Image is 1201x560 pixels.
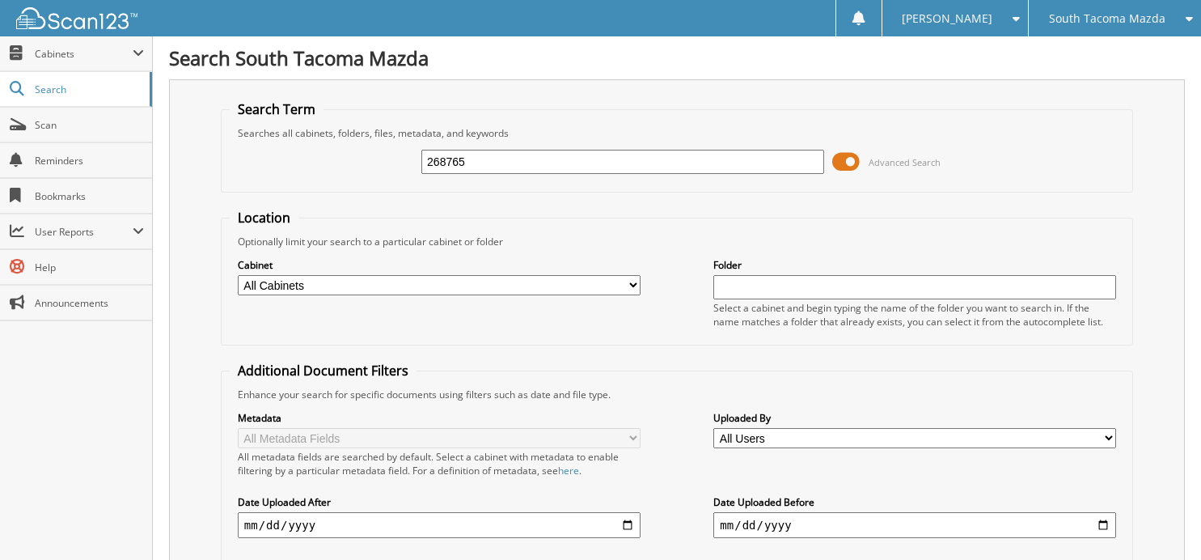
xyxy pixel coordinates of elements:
[230,388,1124,401] div: Enhance your search for specific documents using filters such as date and file type.
[230,100,324,118] legend: Search Term
[35,189,144,203] span: Bookmarks
[35,83,142,96] span: Search
[902,14,992,23] span: [PERSON_NAME]
[713,411,1116,425] label: Uploaded By
[238,450,641,477] div: All metadata fields are searched by default. Select a cabinet with metadata to enable filtering b...
[238,495,641,509] label: Date Uploaded After
[230,209,298,227] legend: Location
[713,512,1116,538] input: end
[35,261,144,274] span: Help
[713,301,1116,329] div: Select a cabinet and begin typing the name of the folder you want to search in. If the name match...
[558,464,579,477] a: here
[16,7,137,29] img: scan123-logo-white.svg
[35,47,133,61] span: Cabinets
[1120,482,1201,560] iframe: Chat Widget
[35,154,144,168] span: Reminders
[230,362,417,380] legend: Additional Document Filters
[230,126,1124,140] div: Searches all cabinets, folders, files, metadata, and keywords
[230,235,1124,248] div: Optionally limit your search to a particular cabinet or folder
[1049,14,1165,23] span: South Tacoma Mazda
[238,411,641,425] label: Metadata
[713,495,1116,509] label: Date Uploaded Before
[713,258,1116,272] label: Folder
[35,118,144,132] span: Scan
[35,296,144,310] span: Announcements
[238,512,641,538] input: start
[238,258,641,272] label: Cabinet
[869,156,941,168] span: Advanced Search
[169,45,1185,71] h1: Search South Tacoma Mazda
[35,225,133,239] span: User Reports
